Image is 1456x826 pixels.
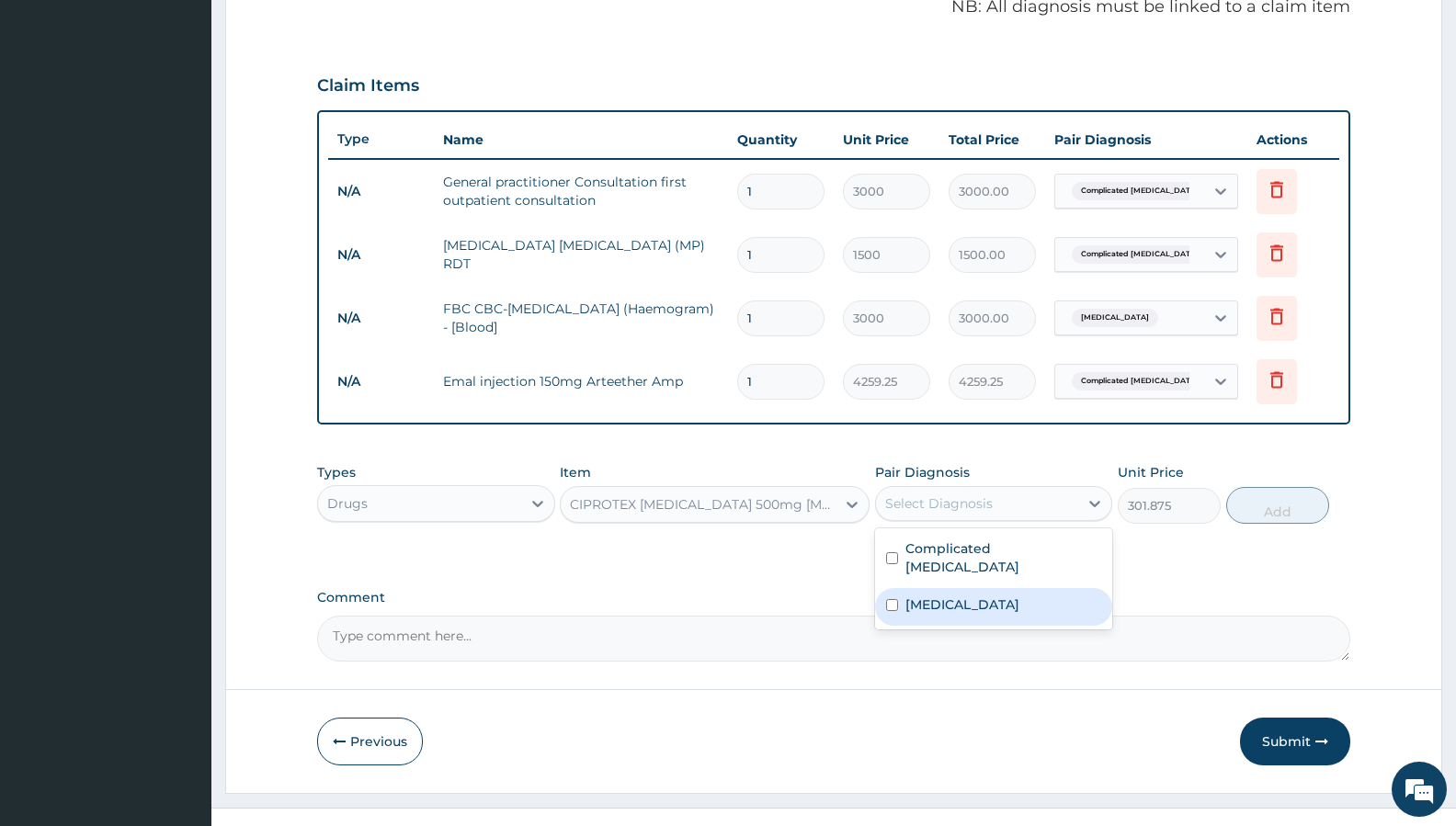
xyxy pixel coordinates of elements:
[328,365,434,399] td: N/A
[1072,245,1208,264] span: Complicated [MEDICAL_DATA]
[560,463,591,481] label: Item
[1072,372,1208,390] span: Complicated [MEDICAL_DATA]
[96,103,309,127] div: Chat with us now
[328,175,434,209] td: N/A
[317,465,356,481] label: Types
[301,9,346,53] div: Minimize live chat window
[570,495,837,514] div: CIPROTEX [MEDICAL_DATA] 500mg [MEDICAL_DATA] Tab
[1072,309,1158,327] span: [MEDICAL_DATA]
[328,122,434,156] th: Type
[434,290,728,345] td: FBC CBC-[MEDICAL_DATA] (Haemogram) - [Blood]
[1226,487,1329,524] button: Add
[875,463,970,481] label: Pair Diagnosis
[728,121,834,158] th: Quantity
[885,494,993,513] div: Select Diagnosis
[834,121,939,158] th: Unit Price
[1072,182,1208,200] span: Complicated [MEDICAL_DATA]
[317,718,423,765] button: Previous
[327,494,368,513] div: Drugs
[317,590,1350,605] label: Comment
[905,595,1019,614] label: [MEDICAL_DATA]
[317,76,419,96] h3: Claim Items
[1240,718,1350,765] button: Submit
[905,539,1101,576] label: Complicated [MEDICAL_DATA]
[1045,121,1247,158] th: Pair Diagnosis
[434,363,728,400] td: Emal injection 150mg Arteether Amp
[34,92,74,138] img: d_794563401_company_1708531726252_794563401
[9,502,350,566] textarea: Type your message and hit 'Enter'
[1118,463,1184,481] label: Unit Price
[939,121,1045,158] th: Total Price
[434,227,728,282] td: [MEDICAL_DATA] [MEDICAL_DATA] (MP) RDT
[328,238,434,272] td: N/A
[434,121,728,158] th: Name
[107,232,254,417] span: We're online!
[1247,121,1339,158] th: Actions
[328,301,434,335] td: N/A
[434,164,728,219] td: General practitioner Consultation first outpatient consultation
